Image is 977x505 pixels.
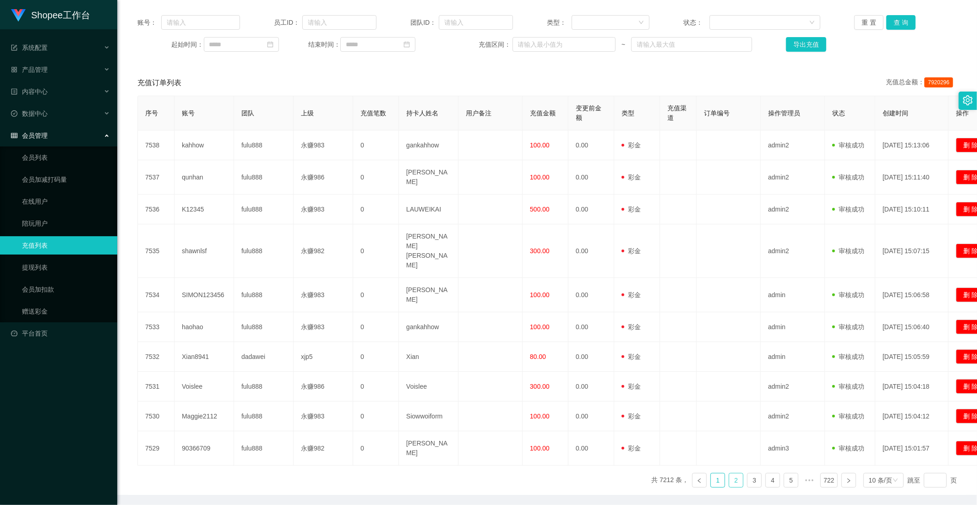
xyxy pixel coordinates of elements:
[353,372,399,402] td: 0
[697,478,702,483] i: 图标: left
[832,206,864,213] span: 审核成功
[308,40,340,49] span: 结束时间：
[832,353,864,360] span: 审核成功
[22,214,110,233] a: 陪玩用户
[145,109,158,117] span: 序号
[301,109,314,117] span: 上级
[747,473,762,488] li: 3
[768,109,800,117] span: 操作管理员
[175,130,234,160] td: kahhow
[466,109,491,117] span: 用户备注
[234,342,294,372] td: dadawei
[175,372,234,402] td: Voislee
[832,445,864,452] span: 审核成功
[765,473,780,488] li: 4
[784,473,798,488] li: 5
[841,473,856,488] li: 下一页
[439,15,513,30] input: 请输入
[766,473,780,487] a: 4
[410,18,439,27] span: 团队ID：
[616,40,632,49] span: ~
[530,323,550,331] span: 100.00
[568,130,614,160] td: 0.00
[622,174,641,181] span: 彩金
[234,224,294,278] td: fulu888
[175,342,234,372] td: Xian8941
[622,383,641,390] span: 彩金
[547,18,571,27] span: 类型：
[568,278,614,312] td: 0.00
[924,77,953,87] span: 7920296
[875,160,949,195] td: [DATE] 15:11:40
[22,148,110,167] a: 会员列表
[875,342,949,372] td: [DATE] 15:05:59
[832,141,864,149] span: 审核成功
[31,0,90,30] h1: Shopee工作台
[710,473,725,488] li: 1
[11,11,90,18] a: Shopee工作台
[138,372,175,402] td: 7531
[11,66,17,73] i: 图标: appstore-o
[22,280,110,299] a: 会员加扣款
[399,130,458,160] td: gankahhow
[886,77,957,88] div: 充值总金额：
[530,109,556,117] span: 充值金额
[530,353,546,360] span: 80.00
[513,37,616,52] input: 请输入最小值为
[729,473,743,488] li: 2
[399,372,458,402] td: Voislee
[399,195,458,224] td: LAUWEIKAI
[854,15,884,30] button: 重 置
[294,372,353,402] td: 永赚986
[832,383,864,390] span: 审核成功
[234,431,294,466] td: fulu888
[175,402,234,431] td: Maggie2112
[568,195,614,224] td: 0.00
[234,372,294,402] td: fulu888
[399,278,458,312] td: [PERSON_NAME]
[530,383,550,390] span: 300.00
[568,402,614,431] td: 0.00
[175,312,234,342] td: haohao
[11,132,48,139] span: 会员管理
[622,141,641,149] span: 彩金
[802,473,817,488] span: •••
[234,195,294,224] td: fulu888
[809,20,815,26] i: 图标: down
[639,20,644,26] i: 图标: down
[137,18,161,27] span: 账号：
[294,402,353,431] td: 永赚983
[294,130,353,160] td: 永赚983
[175,278,234,312] td: SIMON123456
[234,312,294,342] td: fulu888
[568,224,614,278] td: 0.00
[182,109,195,117] span: 账号
[832,174,864,181] span: 审核成功
[530,206,550,213] span: 500.00
[907,473,957,488] div: 跳至 页
[294,224,353,278] td: 永赚982
[11,132,17,139] i: 图标: table
[353,160,399,195] td: 0
[875,431,949,466] td: [DATE] 15:01:57
[11,110,17,117] i: 图标: check-circle-o
[353,431,399,466] td: 0
[761,402,825,431] td: admin2
[711,473,725,487] a: 1
[234,402,294,431] td: fulu888
[704,109,730,117] span: 订单编号
[692,473,707,488] li: 上一页
[568,342,614,372] td: 0.00
[138,195,175,224] td: 7536
[802,473,817,488] li: 向后 5 页
[622,206,641,213] span: 彩金
[11,88,17,95] i: 图标: profile
[568,312,614,342] td: 0.00
[530,413,550,420] span: 100.00
[22,192,110,211] a: 在线用户
[622,247,641,255] span: 彩金
[294,195,353,224] td: 永赚983
[11,88,48,95] span: 内容中心
[832,291,864,299] span: 审核成功
[761,312,825,342] td: admin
